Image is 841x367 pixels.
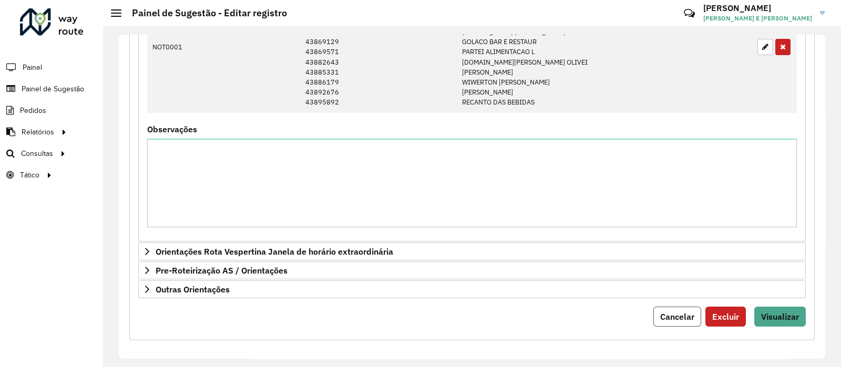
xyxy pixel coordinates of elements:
[138,280,806,298] a: Outras Orientações
[703,3,812,13] h3: [PERSON_NAME]
[705,307,746,327] button: Excluir
[20,105,46,116] span: Pedidos
[138,243,806,260] a: Orientações Rota Vespertina Janela de horário extraordinária
[138,261,806,279] a: Pre-Roteirização AS / Orientações
[653,307,701,327] button: Cancelar
[20,170,39,181] span: Tático
[761,311,799,322] span: Visualizar
[22,83,84,95] span: Painel de Sugestão
[712,311,739,322] span: Excluir
[754,307,806,327] button: Visualizar
[703,14,812,23] span: [PERSON_NAME] E [PERSON_NAME]
[121,7,287,19] h2: Painel de Sugestão - Editar registro
[156,247,393,256] span: Orientações Rota Vespertina Janela de horário extraordinária
[678,2,701,25] a: Contato Rápido
[156,285,230,293] span: Outras Orientações
[660,311,694,322] span: Cancelar
[22,127,54,138] span: Relatórios
[147,123,197,135] label: Observações
[23,62,42,73] span: Painel
[21,148,53,159] span: Consultas
[156,266,288,275] span: Pre-Roteirização AS / Orientações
